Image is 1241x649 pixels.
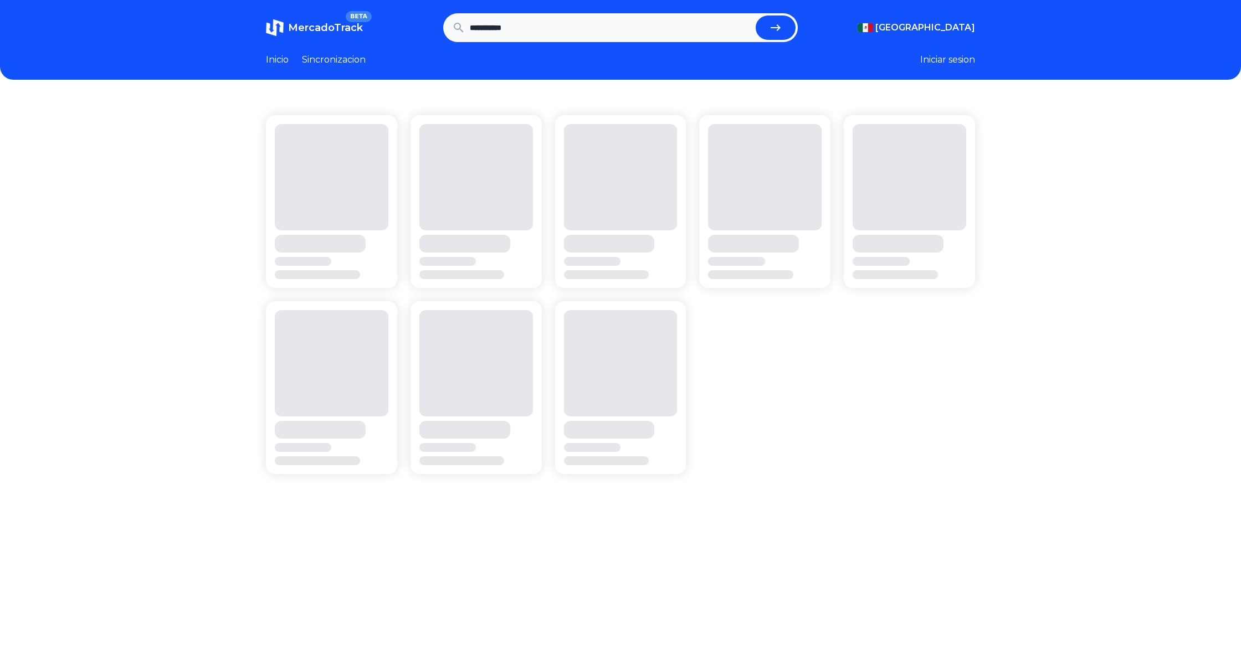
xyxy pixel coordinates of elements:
img: MercadoTrack [266,19,284,37]
button: [GEOGRAPHIC_DATA] [858,21,975,34]
a: Inicio [266,53,289,66]
a: Sincronizacion [302,53,366,66]
button: Iniciar sesion [920,53,975,66]
span: [GEOGRAPHIC_DATA] [875,21,975,34]
a: MercadoTrackBETA [266,19,363,37]
span: MercadoTrack [288,22,363,34]
span: BETA [346,11,372,22]
img: Mexico [858,23,873,32]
